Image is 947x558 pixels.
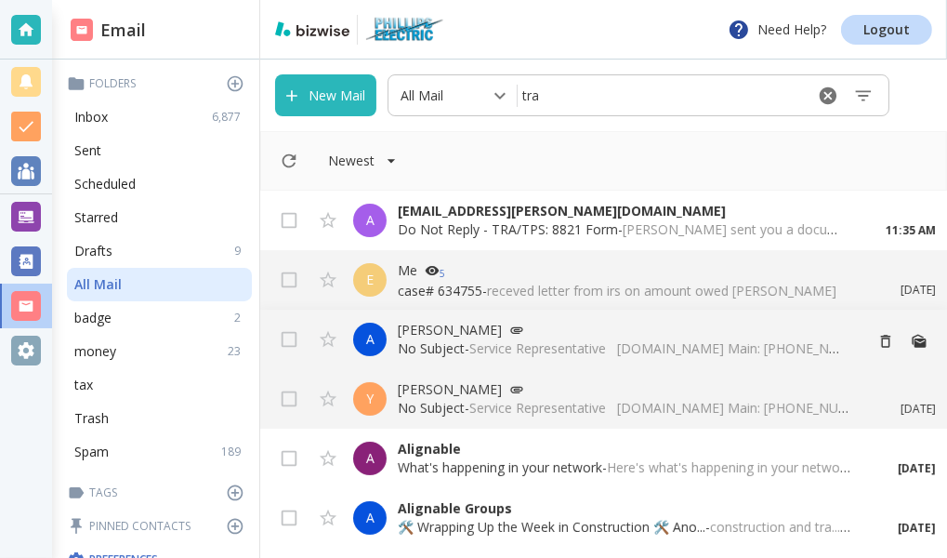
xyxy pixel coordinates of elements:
div: tax [67,368,252,402]
p: A [366,509,375,527]
p: Alignable [398,440,854,458]
img: bizwise [275,21,349,36]
p: badge [74,309,112,327]
p: All Mail [74,275,122,294]
div: Drafts9 [67,234,252,268]
button: Refresh [272,144,306,178]
p: Y [366,390,374,408]
p: Logout [863,23,910,36]
p: 2 [234,310,248,326]
p: 5 [440,269,445,278]
p: Do Not Reply - TRA/TPS: 8821 Form - [398,220,848,239]
input: Search [518,79,803,112]
p: 🛠️ Wrapping Up the Week in Construction 🛠️ Ano... - [398,518,854,537]
p: Sent [74,141,101,160]
p: Folders [67,74,252,93]
div: Trash [67,402,252,435]
p: Starred [74,208,118,227]
p: tax [74,376,93,394]
p: 23 [228,343,248,360]
p: [PERSON_NAME] [398,321,847,339]
p: Need Help? [728,19,826,41]
div: badge2 [67,301,252,335]
span: receved letter from irs on amount owed [PERSON_NAME] [487,282,836,299]
p: [DATE] [891,460,936,477]
p: Alignable Groups [398,499,854,518]
div: Sent [67,134,252,167]
p: What's happening in your network - [398,458,854,477]
button: Move to Trash [869,325,902,358]
p: A [366,449,375,468]
button: New Mail [275,74,376,116]
p: [DATE] [891,520,936,537]
p: [PERSON_NAME] [398,380,854,399]
p: Drafts [74,242,112,260]
div: Starred [67,201,252,234]
p: No Subject - [398,399,854,418]
p: Scheduled [74,175,136,193]
p: Inbox [74,108,108,126]
p: Trash [74,409,109,428]
button: 5 [417,259,453,282]
button: Mark as Unread [902,325,936,358]
p: 6,877 [212,109,248,126]
p: Me [398,259,854,282]
p: [DATE] [891,282,936,299]
p: 9 [234,243,248,259]
p: Tags [67,484,252,502]
div: money23 [67,335,252,368]
p: Spam [74,443,109,461]
p: Pinned Contacts [67,517,252,536]
p: [EMAIL_ADDRESS][PERSON_NAME][DOMAIN_NAME] [398,202,848,220]
img: Phillips Electric [365,15,445,45]
p: case# 634755 - [398,282,854,300]
p: All Mail [401,86,443,105]
p: E [366,271,374,289]
button: Filter [309,142,415,179]
p: A [366,330,375,349]
p: 189 [221,444,248,460]
p: A [366,211,375,230]
img: DashboardSidebarEmail.svg [71,19,93,41]
div: Scheduled [67,167,252,201]
p: money [74,342,116,361]
p: No Subject - [398,339,847,358]
div: All Mail [67,268,252,301]
p: [DATE] [891,401,936,418]
a: Logout [841,15,932,45]
p: 11:35 AM [886,222,936,239]
h2: Email [71,18,146,43]
div: Inbox6,877 [67,100,252,134]
div: Spam189 [67,435,252,469]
